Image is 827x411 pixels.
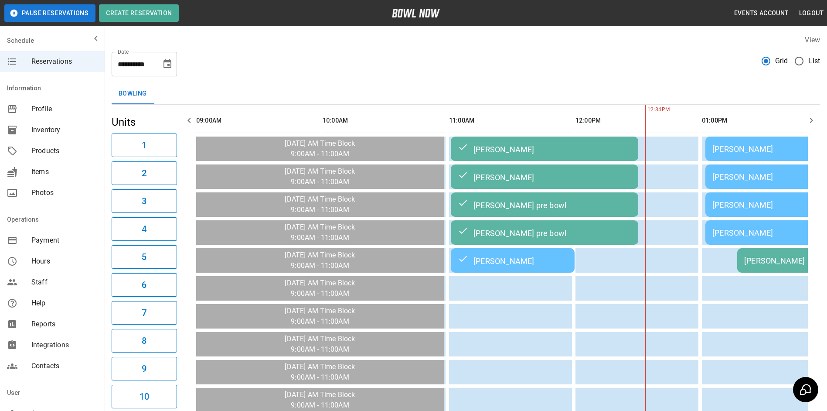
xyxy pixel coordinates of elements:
[31,188,98,198] span: Photos
[112,115,177,129] h5: Units
[142,194,146,208] h6: 3
[575,108,698,133] th: 12:00PM
[775,56,788,66] span: Grid
[112,83,820,104] div: inventory tabs
[31,235,98,246] span: Payment
[112,329,177,353] button: 8
[140,390,149,404] h6: 10
[796,5,827,21] button: Logout
[112,189,177,213] button: 3
[142,278,146,292] h6: 6
[31,298,98,308] span: Help
[31,361,98,371] span: Contacts
[112,385,177,408] button: 10
[112,134,177,157] button: 1
[112,245,177,269] button: 5
[142,250,146,264] h6: 5
[31,277,98,288] span: Staff
[112,273,177,297] button: 6
[142,334,146,348] h6: 8
[142,138,146,152] h6: 1
[731,5,792,21] button: Events Account
[458,227,631,238] div: [PERSON_NAME] pre bowl
[392,9,440,17] img: logo
[31,256,98,267] span: Hours
[142,306,146,320] h6: 7
[31,146,98,156] span: Products
[159,55,176,73] button: Choose date, selected date is Oct 5, 2025
[31,167,98,177] span: Items
[99,4,179,22] button: Create Reservation
[31,125,98,135] span: Inventory
[31,319,98,329] span: Reports
[31,340,98,350] span: Integrations
[112,217,177,241] button: 4
[196,108,319,133] th: 09:00AM
[112,357,177,380] button: 9
[142,362,146,376] h6: 9
[645,106,647,114] span: 12:34PM
[112,161,177,185] button: 2
[142,166,146,180] h6: 2
[449,108,572,133] th: 11:00AM
[805,36,820,44] label: View
[142,222,146,236] h6: 4
[4,4,95,22] button: Pause Reservations
[31,56,98,67] span: Reservations
[458,255,568,266] div: [PERSON_NAME]
[112,301,177,325] button: 7
[112,83,154,104] button: Bowling
[458,144,631,154] div: [PERSON_NAME]
[323,108,446,133] th: 10:00AM
[458,199,631,210] div: [PERSON_NAME] pre bowl
[458,171,631,182] div: [PERSON_NAME]
[808,56,820,66] span: List
[31,104,98,114] span: Profile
